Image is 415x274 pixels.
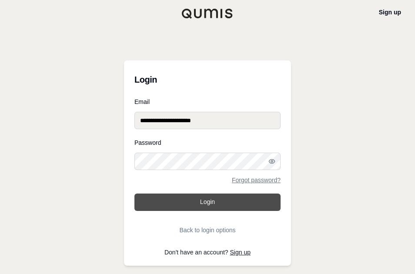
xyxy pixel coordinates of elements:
a: Forgot password? [232,177,281,183]
label: Password [134,140,281,146]
a: Sign up [230,249,251,256]
img: Qumis [181,8,234,19]
button: Login [134,194,281,211]
a: Sign up [379,9,401,16]
h3: Login [134,71,281,88]
label: Email [134,99,281,105]
p: Don't have an account? [134,249,281,255]
button: Back to login options [134,221,281,239]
